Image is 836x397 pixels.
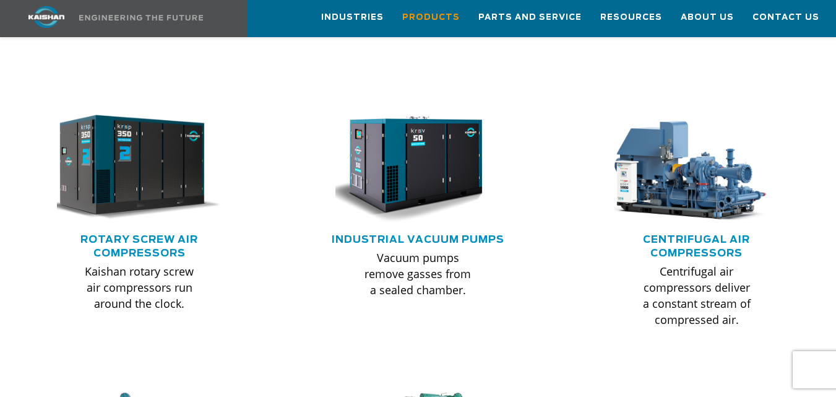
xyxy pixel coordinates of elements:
[332,235,504,245] a: Industrial Vacuum Pumps
[478,1,582,34] a: Parts and Service
[605,112,770,224] img: thumb-centrifugal-compressor
[402,11,460,25] span: Products
[40,107,221,229] img: krsp350
[639,263,754,328] p: Centrifugal air compressors deliver a constant stream of compressed air.
[321,1,384,34] a: Industries
[600,11,662,25] span: Resources
[79,15,203,20] img: Engineering the future
[752,11,819,25] span: Contact Us
[335,112,500,224] div: krsv50
[478,11,582,25] span: Parts and Service
[614,112,779,224] div: thumb-centrifugal-compressor
[82,263,197,312] p: Kaishan rotary screw air compressors run around the clock.
[752,1,819,34] a: Contact Us
[326,112,491,224] img: krsv50
[80,235,198,258] a: Rotary Screw Air Compressors
[681,1,734,34] a: About Us
[643,235,750,258] a: Centrifugal Air Compressors
[321,11,384,25] span: Industries
[57,112,222,224] div: krsp350
[600,1,662,34] a: Resources
[360,250,475,298] p: Vacuum pumps remove gasses from a sealed chamber.
[681,11,734,25] span: About Us
[402,1,460,34] a: Products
